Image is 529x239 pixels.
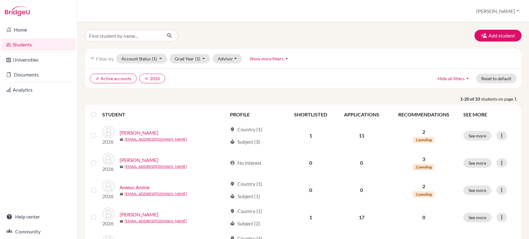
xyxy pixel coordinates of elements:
button: Reset to default [476,74,517,83]
a: Ameur, Amine [120,184,150,191]
a: [PERSON_NAME] [120,129,158,137]
a: Help center [1,211,76,223]
a: Students [1,38,76,51]
td: 0 [335,176,388,204]
td: 1 [286,122,335,149]
button: See more [463,131,492,141]
i: arrow_drop_up [284,55,290,62]
th: APPLICATIONS [335,107,388,122]
span: Filter by [96,56,114,62]
a: [PERSON_NAME] [120,211,158,218]
input: Find student by name... [85,30,162,41]
span: (1) [195,56,200,61]
span: Show more filters [250,56,284,61]
img: Ameur, Amine [102,180,115,193]
p: 0 [391,214,456,221]
span: 1 pending [413,137,434,143]
a: [PERSON_NAME] [120,156,158,164]
button: See more [463,213,492,222]
a: [EMAIL_ADDRESS][DOMAIN_NAME] [125,218,187,224]
div: Country (1) [230,180,262,188]
p: 2 [391,128,456,136]
div: Country (1) [230,126,262,133]
span: account_circle [230,160,235,165]
a: [EMAIL_ADDRESS][DOMAIN_NAME] [125,191,187,197]
p: 2026 [102,138,115,146]
button: See more [463,158,492,168]
p: 3 [391,155,456,163]
button: clearActive accounts [90,74,137,83]
span: mail [120,165,123,169]
td: 1 [286,204,335,231]
span: 2 pending [413,164,434,170]
i: filter_list [90,56,95,61]
th: STUDENT [102,107,226,122]
td: 0 [286,176,335,204]
a: Analytics [1,84,76,96]
div: Subject (2) [230,220,260,227]
th: PROFILE [226,107,286,122]
span: (1) [152,56,157,61]
td: 0 [335,149,388,176]
span: mail [120,192,123,196]
span: mail [120,219,123,223]
a: Universities [1,54,76,66]
span: location_on [230,181,235,186]
a: Documents [1,68,76,81]
p: 2026 [102,193,115,200]
button: Advisor [213,54,242,63]
td: 0 [286,149,335,176]
p: 2026 [102,165,115,173]
p: 2 [391,183,456,190]
i: clear [144,76,149,81]
span: local_library [230,194,235,199]
span: mail [120,138,123,141]
th: RECOMMENDATIONS [388,107,460,122]
span: location_on [230,209,235,214]
i: clear [95,76,99,81]
img: Alaoui, Lilia [102,126,115,138]
td: 17 [335,204,388,231]
strong: 1-20 of 33 [460,96,481,102]
button: clear2026 [139,74,165,83]
button: [PERSON_NAME] [474,5,522,17]
button: Add student [474,30,522,41]
div: Subject (3) [230,138,260,146]
span: local_library [230,221,235,226]
a: [EMAIL_ADDRESS][DOMAIN_NAME] [125,164,187,169]
div: Subject (1) [230,193,260,200]
img: Araujo, Grace [102,207,115,220]
td: 11 [335,122,388,149]
span: location_on [230,127,235,132]
button: Grad Year(1) [170,54,210,63]
button: Hide all filtersarrow_drop_up [432,74,476,83]
span: Hide all filters [438,76,465,81]
th: SHORTLISTED [286,107,335,122]
img: Bridge-U [5,6,30,16]
button: Show more filtersarrow_drop_up [245,54,295,63]
span: students on page 1 [481,96,522,102]
img: Ambrose, Evelyn [102,153,115,165]
span: 2 pending [413,191,434,198]
th: SEE MORE [460,107,519,122]
div: Country (1) [230,207,262,215]
a: [EMAIL_ADDRESS][DOMAIN_NAME] [125,137,187,142]
i: arrow_drop_up [465,75,471,81]
div: No interest [230,159,262,167]
a: Community [1,225,76,238]
span: local_library [230,139,235,144]
a: Home [1,24,76,36]
button: See more [463,185,492,195]
button: Account Status(1) [116,54,167,63]
p: 2026 [102,220,115,227]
